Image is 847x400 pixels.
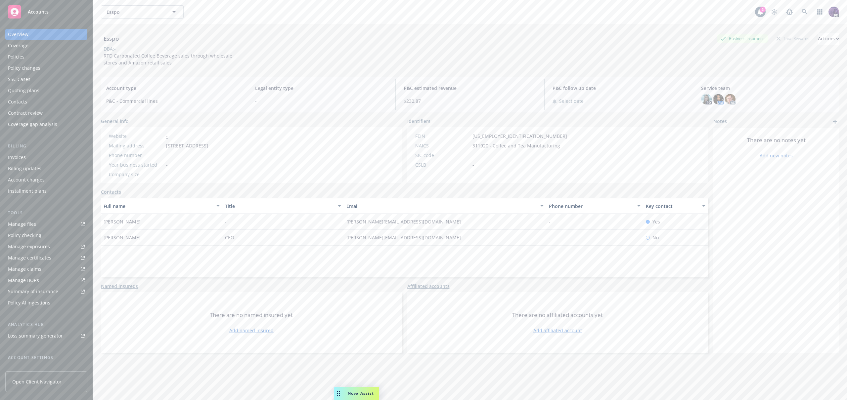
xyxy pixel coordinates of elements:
span: 311920 - Coffee and Tea Manufacturing [472,142,560,149]
span: There are no named insured yet [210,311,293,319]
div: Year business started [109,161,163,168]
div: Billing updates [8,163,41,174]
a: [PERSON_NAME][EMAIL_ADDRESS][DOMAIN_NAME] [346,219,466,225]
a: Coverage [5,40,87,51]
span: There are no notes yet [747,136,806,144]
a: Accounts [5,3,87,21]
div: Tools [5,210,87,216]
a: - [549,234,556,241]
div: Policy AI ingestions [8,298,50,308]
div: FEIN [415,133,470,140]
a: Installment plans [5,186,87,196]
a: Stop snowing [768,5,781,19]
div: Actions [818,32,839,45]
button: Title [222,198,344,214]
a: Manage claims [5,264,87,274]
div: NAICS [415,142,470,149]
div: Key contact [646,203,698,210]
span: Identifiers [407,118,430,125]
button: Phone number [546,198,644,214]
a: SSC Cases [5,74,87,85]
span: General info [101,118,129,125]
div: Summary of insurance [8,286,58,297]
a: Add new notes [760,152,793,159]
div: Website [109,133,163,140]
button: Nova Assist [334,387,379,400]
div: Service team [8,364,36,374]
a: Manage certificates [5,253,87,263]
a: Invoices [5,152,87,163]
div: Drag to move [334,387,342,400]
img: photo [828,7,839,17]
div: DBA: - [104,45,116,52]
span: Notes [713,118,727,126]
span: Select date [559,98,584,104]
div: Phone number [109,152,163,159]
a: Manage BORs [5,275,87,286]
a: Policy changes [5,63,87,73]
button: Full name [101,198,222,214]
a: Manage files [5,219,87,229]
div: Total Rewards [773,34,813,43]
img: photo [713,94,724,104]
a: Policy checking [5,230,87,241]
a: Overview [5,29,87,40]
div: Phone number [549,203,634,210]
div: Manage files [8,219,36,229]
a: Account charges [5,175,87,185]
div: Policy changes [8,63,40,73]
div: Manage claims [8,264,41,274]
button: Email [344,198,546,214]
span: Yes [652,218,660,225]
span: [PERSON_NAME] [104,234,141,241]
span: Service team [701,85,834,92]
span: [US_EMPLOYER_IDENTIFICATION_NUMBER] [472,133,567,140]
div: Full name [104,203,212,210]
button: Key contact [643,198,708,214]
span: Open Client Navigator [12,378,62,385]
a: - [166,133,168,139]
div: Contract review [8,108,43,118]
a: Manage exposures [5,241,87,252]
span: There are no affiliated accounts yet [512,311,603,319]
div: Invoices [8,152,26,163]
div: SIC code [415,152,470,159]
div: Company size [109,171,163,178]
span: Account type [106,85,239,92]
div: Manage certificates [8,253,51,263]
div: Manage BORs [8,275,39,286]
a: Coverage gap analysis [5,119,87,130]
div: Email [346,203,536,210]
span: - [166,152,168,159]
span: - [472,152,474,159]
span: - [166,161,168,168]
span: Nova Assist [348,390,374,396]
span: [STREET_ADDRESS] [166,142,208,149]
span: - [225,218,227,225]
a: Billing updates [5,163,87,174]
span: CEO [225,234,234,241]
a: Contacts [5,97,87,107]
div: 2 [760,7,766,13]
div: Coverage [8,40,28,51]
span: RTD Carbonated Coffee Beverage sales through wholesale stores and Amazon retail sales [104,53,232,66]
a: Affiliated accounts [407,283,450,290]
div: Account settings [5,354,87,361]
div: SSC Cases [8,74,30,85]
button: Esspo [101,5,184,19]
span: P&C - Commercial lines [106,98,239,104]
div: Mailing address [109,142,163,149]
a: Add affiliated account [533,327,582,334]
div: Quoting plans [8,85,39,96]
span: Accounts [28,9,49,15]
div: Overview [8,29,28,40]
div: Title [225,203,334,210]
span: - [255,98,388,104]
div: Account charges [8,175,45,185]
a: Named insureds [101,283,138,290]
div: Coverage gap analysis [8,119,57,130]
a: Quoting plans [5,85,87,96]
a: Search [798,5,811,19]
span: $230.87 [404,98,536,104]
span: P&C follow up date [553,85,685,92]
